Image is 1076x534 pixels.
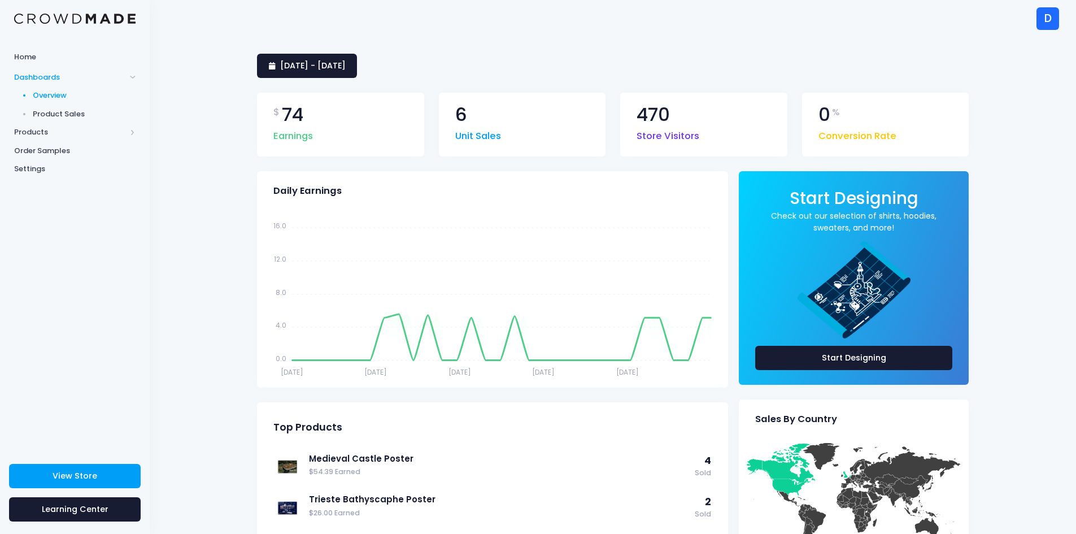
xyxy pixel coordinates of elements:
[14,145,136,157] span: Order Samples
[309,467,689,477] span: $54.39 Earned
[309,493,689,506] a: Trieste Bathyscaphe Poster
[695,509,711,520] span: Sold
[14,163,136,175] span: Settings
[257,54,357,78] a: [DATE] - [DATE]
[695,468,711,479] span: Sold
[755,210,952,234] a: Check out our selection of shirts, hoodies, sweaters, and more!
[273,124,313,144] span: Earnings
[273,185,342,197] span: Daily Earnings
[455,124,501,144] span: Unit Sales
[53,470,97,481] span: View Store
[273,221,286,231] tspan: 16.0
[704,454,711,467] span: 4
[14,14,136,24] img: Logo
[9,497,141,522] a: Learning Center
[818,106,830,124] span: 0
[276,287,286,297] tspan: 8.0
[280,60,346,71] span: [DATE] - [DATE]
[309,508,689,519] span: $26.00 Earned
[42,503,108,515] span: Learning Center
[637,106,670,124] span: 470
[455,106,467,124] span: 6
[276,354,286,363] tspan: 0.0
[309,453,689,465] a: Medieval Castle Poster
[448,367,471,376] tspan: [DATE]
[818,124,896,144] span: Conversion Rate
[790,186,918,210] span: Start Designing
[33,108,136,120] span: Product Sales
[273,106,280,119] span: $
[364,367,387,376] tspan: [DATE]
[9,464,141,488] a: View Store
[14,72,126,83] span: Dashboards
[14,51,136,63] span: Home
[832,106,840,119] span: %
[755,414,837,425] span: Sales By Country
[1036,7,1059,30] div: D
[273,422,342,433] span: Top Products
[281,367,303,376] tspan: [DATE]
[616,367,639,376] tspan: [DATE]
[33,90,136,101] span: Overview
[532,367,555,376] tspan: [DATE]
[790,196,918,207] a: Start Designing
[755,346,952,370] a: Start Designing
[282,106,303,124] span: 74
[14,127,126,138] span: Products
[274,254,286,264] tspan: 12.0
[276,320,286,330] tspan: 4.0
[705,495,711,509] span: 2
[637,124,699,144] span: Store Visitors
